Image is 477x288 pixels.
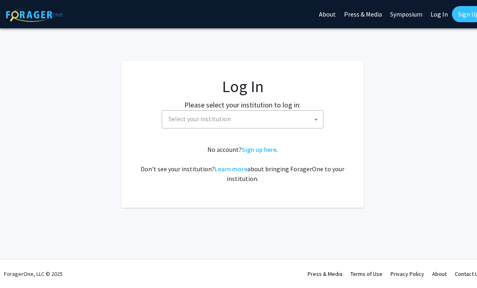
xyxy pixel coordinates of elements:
[169,115,231,123] span: Select your institution
[137,145,348,183] div: No account? . Don't see your institution? about bringing ForagerOne to your institution.
[242,145,276,153] a: Sign up here
[165,111,323,127] span: Select your institution
[390,270,424,277] a: Privacy Policy
[4,260,63,288] div: ForagerOne, LLC © 2025
[137,77,348,96] h1: Log In
[432,270,447,277] a: About
[162,110,323,128] span: Select your institution
[6,8,63,22] img: ForagerOne Logo
[184,99,301,110] label: Please select your institution to log in:
[350,270,382,277] a: Terms of Use
[215,165,247,173] a: Learn more about bringing ForagerOne to your institution
[308,270,342,277] a: Press & Media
